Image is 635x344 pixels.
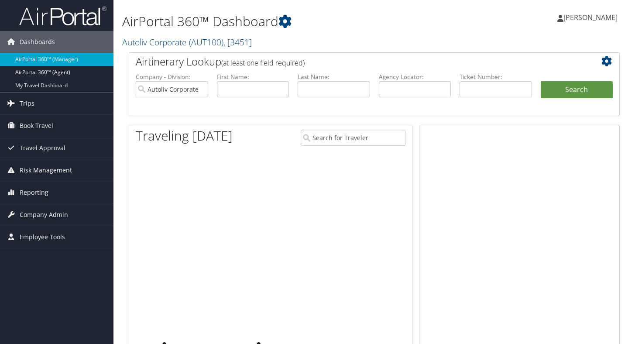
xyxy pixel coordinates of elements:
[136,127,233,145] h1: Traveling [DATE]
[301,130,405,146] input: Search for Traveler
[298,72,370,81] label: Last Name:
[189,36,223,48] span: ( AUT100 )
[136,54,572,69] h2: Airtinerary Lookup
[20,93,34,114] span: Trips
[20,31,55,53] span: Dashboards
[563,13,618,22] span: [PERSON_NAME]
[20,115,53,137] span: Book Travel
[122,36,252,48] a: Autoliv Corporate
[20,159,72,181] span: Risk Management
[460,72,532,81] label: Ticket Number:
[223,36,252,48] span: , [ 3451 ]
[19,6,106,26] img: airportal-logo.png
[20,226,65,248] span: Employee Tools
[557,4,626,31] a: [PERSON_NAME]
[541,81,613,99] button: Search
[20,204,68,226] span: Company Admin
[221,58,305,68] span: (at least one field required)
[217,72,289,81] label: First Name:
[379,72,451,81] label: Agency Locator:
[20,182,48,203] span: Reporting
[136,72,208,81] label: Company - Division:
[122,12,458,31] h1: AirPortal 360™ Dashboard
[20,137,65,159] span: Travel Approval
